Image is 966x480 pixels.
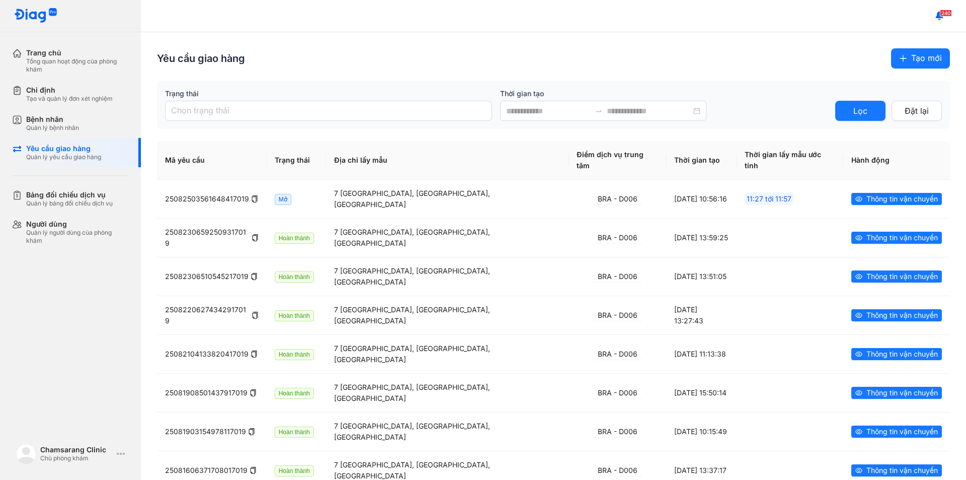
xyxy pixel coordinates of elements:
div: 7 [GEOGRAPHIC_DATA], [GEOGRAPHIC_DATA], [GEOGRAPHIC_DATA] [334,188,561,210]
span: plus [899,54,907,62]
div: 25082503561648417019 [165,193,259,204]
div: 25082306510545217019 [165,271,259,282]
div: Chamsarang Clinic [40,445,113,454]
div: 25081908501437917019 [165,387,259,398]
div: Bệnh nhân [26,115,79,124]
button: eyeThông tin vận chuyển [851,309,942,321]
span: Lọc [853,105,867,117]
td: [DATE] 13:59:25 [666,218,737,257]
span: eye [855,273,862,280]
span: swap-right [595,107,603,115]
div: BRA - D006 [594,193,641,205]
div: 25081606371708017019 [165,465,259,476]
th: Địa chỉ lấy mẫu [326,141,569,180]
span: Đặt lại [905,105,929,117]
th: Hành động [843,141,950,180]
div: BRA - D006 [594,310,641,321]
span: Hoàn thành [275,233,314,244]
img: logo [16,444,36,464]
button: plusTạo mới [891,48,950,68]
div: Chủ phòng khám [40,454,113,462]
span: eye [855,195,862,202]
button: eyeThông tin vận chuyển [851,348,942,360]
button: eyeThông tin vận chuyển [851,426,942,438]
div: 7 [GEOGRAPHIC_DATA], [GEOGRAPHIC_DATA], [GEOGRAPHIC_DATA] [334,227,561,249]
div: Tổng quan hoạt động của phòng khám [26,57,129,74]
span: Hoàn thành [275,271,314,283]
div: 7 [GEOGRAPHIC_DATA], [GEOGRAPHIC_DATA], [GEOGRAPHIC_DATA] [334,265,561,288]
button: eyeThông tin vận chuyển [851,464,942,476]
div: Quản lý bảng đối chiếu dịch vụ [26,199,113,208]
span: Thông tin vận chuyển [866,310,938,321]
div: 25082104133820417019 [165,349,259,360]
button: eyeThông tin vận chuyển [851,193,942,205]
div: BRA - D006 [594,232,641,244]
span: eye [855,312,862,319]
span: 11:27 tới 11:57 [745,192,793,205]
div: Quản lý bệnh nhân [26,124,79,132]
label: Trạng thái [165,89,492,99]
span: eye [855,428,862,435]
span: Hoàn thành [275,388,314,399]
div: Yêu cầu giao hàng [26,144,101,153]
div: BRA - D006 [594,349,641,360]
div: 7 [GEOGRAPHIC_DATA], [GEOGRAPHIC_DATA], [GEOGRAPHIC_DATA] [334,421,561,443]
div: Trang chủ [26,48,129,57]
div: 25082306592509317019 [165,227,259,249]
span: Thông tin vận chuyển [866,387,938,398]
button: eyeThông tin vận chuyển [851,387,942,399]
div: 7 [GEOGRAPHIC_DATA], [GEOGRAPHIC_DATA], [GEOGRAPHIC_DATA] [334,382,561,404]
span: copy [251,351,258,358]
span: copy [252,312,259,319]
td: [DATE] 15:50:14 [666,373,737,412]
div: Người dùng [26,220,129,229]
img: logo [14,8,57,24]
span: Hoàn thành [275,349,314,360]
div: 7 [GEOGRAPHIC_DATA], [GEOGRAPHIC_DATA], [GEOGRAPHIC_DATA] [334,343,561,365]
div: 25081903154978117019 [165,426,259,437]
div: BRA - D006 [594,271,641,283]
span: Thông tin vận chuyển [866,232,938,243]
div: Quản lý yêu cầu giao hàng [26,153,101,161]
th: Trạng thái [267,141,326,180]
td: [DATE] 10:56:16 [666,180,737,218]
div: Bảng đối chiếu dịch vụ [26,190,113,199]
div: BRA - D006 [594,465,641,476]
button: Đặt lại [892,101,942,121]
span: copy [251,273,258,280]
span: Thông tin vận chuyển [866,193,938,204]
span: copy [250,467,257,474]
label: Thời gian tạo [500,89,827,99]
div: Quản lý người dùng của phòng khám [26,229,129,245]
td: [DATE] 13:51:05 [666,257,737,296]
div: Tạo và quản lý đơn xét nghiệm [26,95,113,103]
div: Yêu cầu giao hàng [157,51,245,65]
span: eye [855,389,862,396]
span: to [595,107,603,115]
td: [DATE] 13:27:43 [666,296,737,334]
div: Chỉ định [26,86,113,95]
span: Thông tin vận chuyển [866,465,938,476]
th: Thời gian tạo [666,141,737,180]
span: Hoàn thành [275,427,314,438]
div: 25082206274342917019 [165,304,259,326]
span: copy [252,234,259,241]
span: eye [855,234,862,241]
span: copy [248,428,255,435]
span: copy [250,389,257,396]
button: Lọc [835,101,886,121]
span: Thông tin vận chuyển [866,271,938,282]
td: [DATE] 11:13:38 [666,334,737,373]
td: [DATE] 10:15:49 [666,412,737,451]
span: Thông tin vận chuyển [866,426,938,437]
span: Hoàn thành [275,465,314,476]
button: eyeThông tin vận chuyển [851,270,942,283]
span: eye [855,467,862,474]
th: Điểm dịch vụ trung tâm [569,141,666,180]
span: copy [251,195,258,202]
span: 240 [940,10,952,17]
button: eyeThông tin vận chuyển [851,232,942,244]
span: Tạo mới [911,52,942,64]
th: Thời gian lấy mẫu ước tính [737,141,843,180]
span: Mở [275,194,291,205]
